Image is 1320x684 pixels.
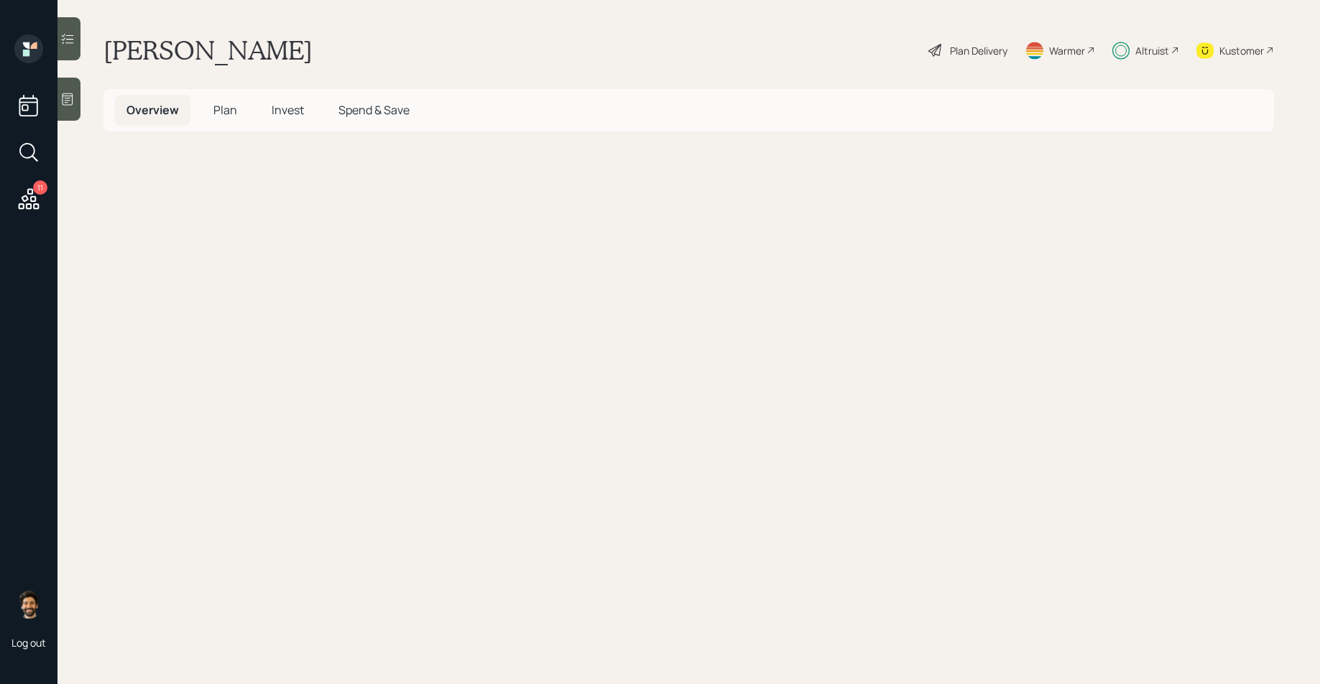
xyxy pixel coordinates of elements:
div: Altruist [1135,43,1169,58]
span: Plan [213,102,237,118]
div: Log out [11,636,46,650]
span: Overview [126,102,179,118]
div: Plan Delivery [950,43,1007,58]
div: Kustomer [1219,43,1264,58]
img: eric-schwartz-headshot.png [14,590,43,619]
span: Spend & Save [338,102,410,118]
div: Warmer [1049,43,1085,58]
div: 11 [33,180,47,195]
h1: [PERSON_NAME] [103,34,313,66]
span: Invest [272,102,304,118]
